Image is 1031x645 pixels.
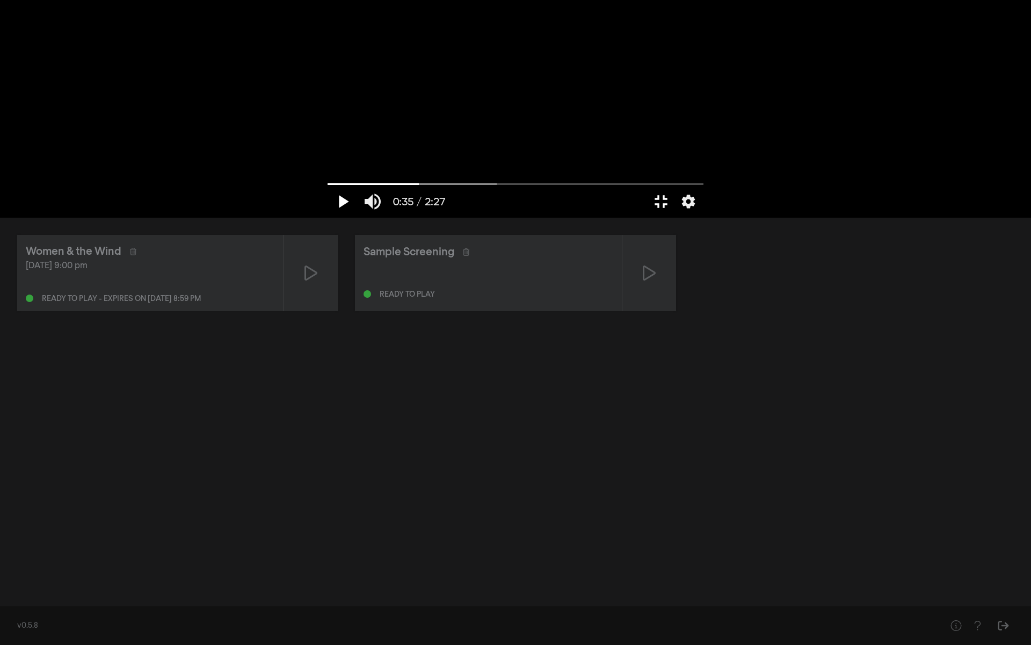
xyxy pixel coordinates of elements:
[945,615,967,636] button: Help
[646,185,676,218] button: Vollbildmodus beenden
[364,244,454,260] div: Sample Screening
[328,185,358,218] button: Wiedergabe
[388,185,451,218] button: 0:35 / 2:27
[358,185,388,218] button: Stummschalten
[992,615,1014,636] button: Sign Out
[380,291,435,298] div: Ready to play
[42,295,201,303] div: Ready to play - expires on [DATE] 8:59 pm
[26,260,275,273] div: [DATE] 9:00 pm
[17,620,924,632] div: v0.5.8
[967,615,988,636] button: Help
[676,185,701,218] button: Weitere Einstellungen
[26,243,121,260] div: Women & the Wind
